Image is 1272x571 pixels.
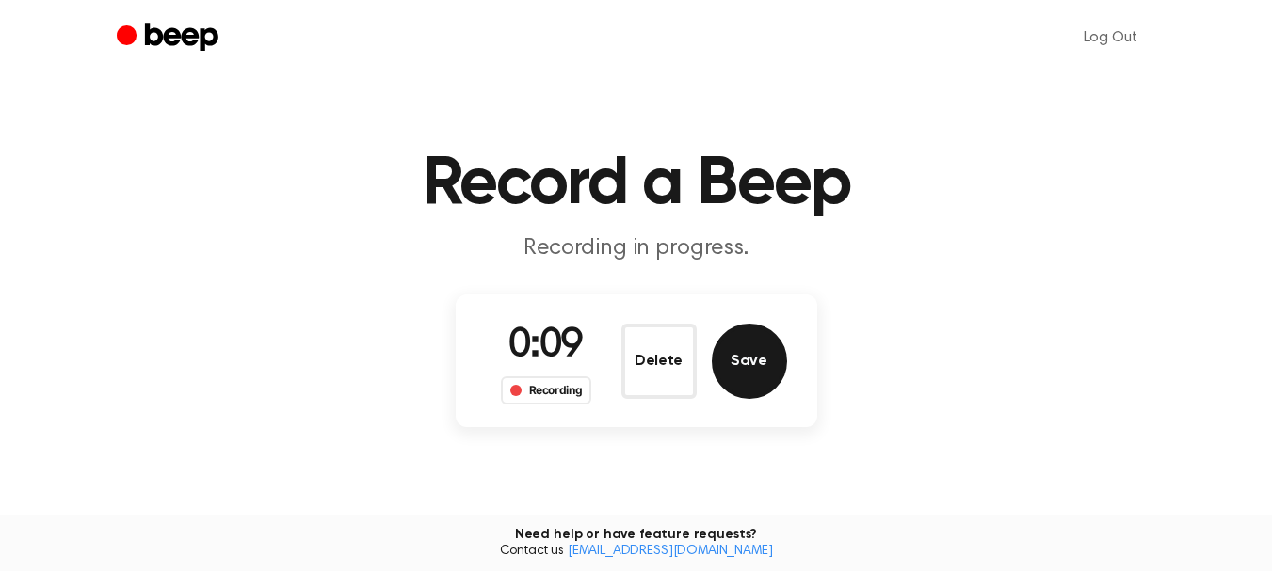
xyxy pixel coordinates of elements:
[568,545,773,558] a: [EMAIL_ADDRESS][DOMAIN_NAME]
[508,326,584,366] span: 0:09
[712,324,787,399] button: Save Audio Record
[501,376,592,404] div: Recording
[275,233,998,264] p: Recording in progress.
[621,324,697,399] button: Delete Audio Record
[154,151,1119,218] h1: Record a Beep
[11,544,1261,561] span: Contact us
[117,20,223,56] a: Beep
[1065,15,1156,60] a: Log Out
